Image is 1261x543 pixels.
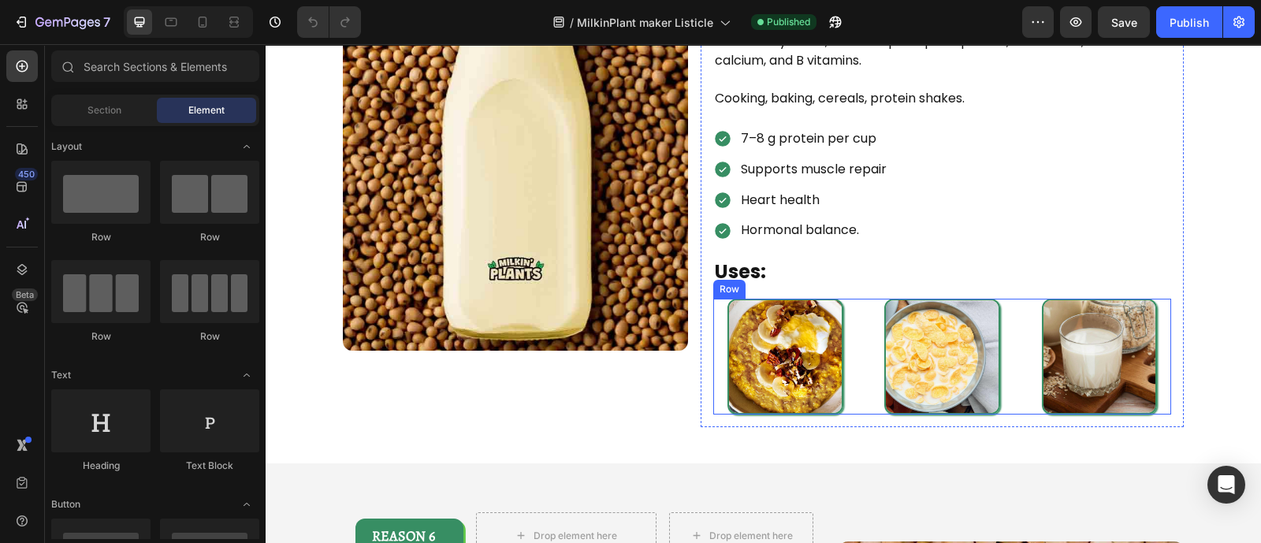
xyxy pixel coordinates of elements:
[1207,466,1245,504] div: Open Intercom Messenger
[1156,6,1222,38] button: Publish
[444,485,527,498] div: Drop element here
[462,255,578,370] img: gempages_580932675590685609-2505d02c-6991-4ca6-a08d-fd4e356a9af2.jpg
[449,45,835,64] p: Cooking, baking, cereals, protein shakes.
[12,288,38,301] div: Beta
[51,368,71,382] span: Text
[188,103,225,117] span: Element
[1170,14,1209,31] div: Publish
[234,492,259,517] span: Toggle open
[234,363,259,388] span: Toggle open
[51,497,80,511] span: Button
[475,114,621,137] p: Supports muscle repair
[160,230,259,244] div: Row
[570,14,574,31] span: /
[234,134,259,159] span: Toggle open
[475,84,621,106] p: 7–8 g protein per cup
[51,50,259,82] input: Search Sections & Elements
[160,329,259,344] div: Row
[1098,6,1150,38] button: Save
[297,6,361,38] div: Undo/Redo
[475,175,621,198] p: Hormonal balance.
[6,6,117,38] button: 7
[268,485,352,498] div: Drop element here
[619,255,735,370] img: gempages_580932675590685609-c31e4ea3-9b3e-44b4-b57b-df121133aa87.jpg
[98,482,179,501] p: REASON 6
[451,238,477,252] div: Row
[103,13,110,32] p: 7
[449,218,835,237] p: Uses:
[160,459,259,473] div: Text Block
[87,103,121,117] span: Section
[475,145,621,168] p: Heart health
[51,459,151,473] div: Heading
[1111,16,1137,29] span: Save
[266,44,1261,543] iframe: Design area
[577,14,713,31] span: MilkinPlant maker Listicle
[767,15,810,29] span: Published
[51,139,82,154] span: Layout
[776,255,892,370] img: gempages_580932675590685609-9a653390-0b73-4fbd-a7e6-b614723d74a3.jpg
[15,168,38,180] div: 450
[51,329,151,344] div: Row
[51,230,151,244] div: Row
